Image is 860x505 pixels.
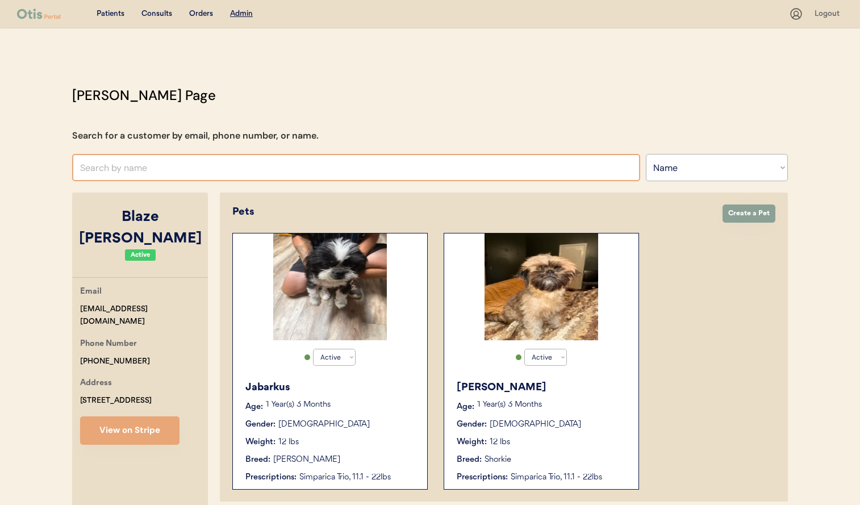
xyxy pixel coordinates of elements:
div: Age: [245,401,263,413]
div: Orders [189,9,213,20]
div: [PHONE_NUMBER] [80,355,150,368]
button: Create a Pet [723,204,775,223]
div: Blaze [PERSON_NAME] [72,207,208,249]
div: [DEMOGRAPHIC_DATA] [490,419,581,431]
div: Gender: [457,419,487,431]
div: Weight: [457,436,487,448]
div: Consults [141,9,172,20]
div: [STREET_ADDRESS] [80,394,152,407]
div: Simparica Trio, 11.1 - 22lbs [511,471,627,483]
div: Patients [97,9,124,20]
div: [EMAIL_ADDRESS][DOMAIN_NAME] [80,303,208,329]
div: Age: [457,401,474,413]
u: Admin [230,10,253,18]
div: Prescriptions: [457,471,508,483]
div: Address [80,377,112,391]
div: Gender: [245,419,275,431]
img: image.jpg [485,233,598,340]
div: Pets [232,204,711,220]
input: Search by name [72,154,640,181]
div: Breed: [457,454,482,466]
button: View on Stripe [80,416,179,445]
div: [PERSON_NAME] [273,454,340,466]
p: 1 Year(s) 3 Months [477,401,627,409]
div: Jabarkus [245,380,416,395]
div: Email [80,285,102,299]
div: Prescriptions: [245,471,297,483]
div: Search for a customer by email, phone number, or name. [72,129,319,143]
div: Logout [815,9,843,20]
div: [PERSON_NAME] [457,380,627,395]
div: Phone Number [80,337,137,352]
div: [DEMOGRAPHIC_DATA] [278,419,370,431]
div: [PERSON_NAME] Page [72,85,216,106]
div: 12 lbs [278,436,299,448]
div: Shorkie [485,454,511,466]
div: Breed: [245,454,270,466]
img: image.jpg [273,233,387,340]
div: 12 lbs [490,436,510,448]
div: Weight: [245,436,275,448]
p: 1 Year(s) 3 Months [266,401,416,409]
div: Simparica Trio, 11.1 - 22lbs [299,471,416,483]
